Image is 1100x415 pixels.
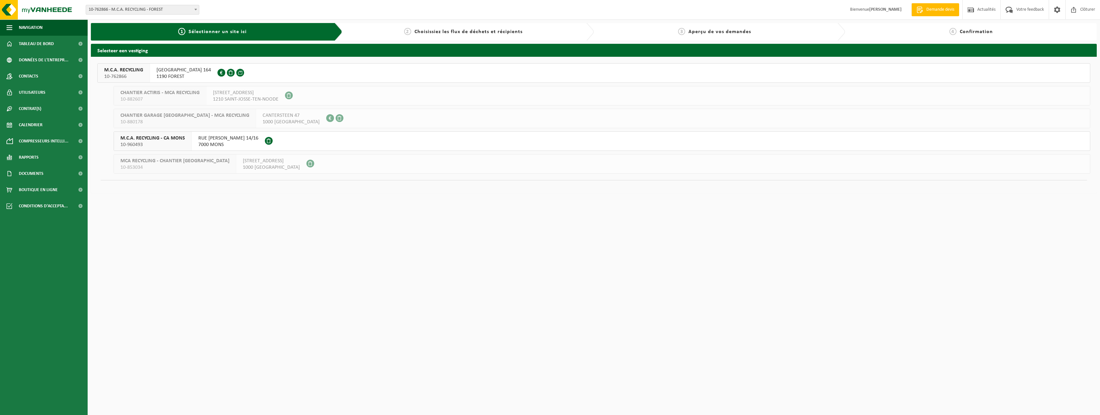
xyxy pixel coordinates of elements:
span: 3 [678,28,685,35]
span: RUE [PERSON_NAME] 14/16 [198,135,258,141]
span: 2 [404,28,411,35]
span: Confirmation [960,29,993,34]
span: 10-762866 [104,73,143,80]
h2: Selecteer een vestiging [91,44,1097,56]
span: Utilisateurs [19,84,45,101]
button: M.C.A. RECYCLING - CA MONS 10-960493 RUE [PERSON_NAME] 14/167000 MONS [114,131,1090,151]
span: Conditions d'accepta... [19,198,68,214]
span: 4 [949,28,957,35]
span: Navigation [19,19,43,36]
span: Contrat(s) [19,101,41,117]
span: CANTERSTEEN 47 [263,112,320,119]
span: 7000 MONS [198,141,258,148]
span: M.C.A. RECYCLING - CA MONS [120,135,185,141]
span: Calendrier [19,117,43,133]
span: 1190 FOREST [156,73,211,80]
strong: [PERSON_NAME] [869,7,902,12]
span: 10-762866 - M.C.A. RECYCLING - FOREST [86,5,199,15]
span: [STREET_ADDRESS] [243,158,300,164]
a: Demande devis [911,3,959,16]
span: Boutique en ligne [19,182,58,198]
span: 10-960493 [120,141,185,148]
span: [GEOGRAPHIC_DATA] 164 [156,67,211,73]
span: 10-882607 [120,96,200,103]
span: Rapports [19,149,39,165]
span: [STREET_ADDRESS] [213,90,278,96]
span: 10-853034 [120,164,229,171]
span: Documents [19,165,43,182]
span: 10-880178 [120,119,249,125]
span: 1 [178,28,185,35]
span: Compresseurs intelli... [19,133,68,149]
span: Sélectionner un site ici [189,29,247,34]
span: M.C.A. RECYCLING [104,67,143,73]
span: 1210 SAINT-JOSSE-TEN-NOODE [213,96,278,103]
span: Données de l'entrepr... [19,52,68,68]
span: Choisissiez les flux de déchets et récipients [414,29,523,34]
span: Aperçu de vos demandes [688,29,751,34]
span: 1000 [GEOGRAPHIC_DATA] [263,119,320,125]
span: MCA RECYCLING - CHANTIER [GEOGRAPHIC_DATA] [120,158,229,164]
span: 1000 [GEOGRAPHIC_DATA] [243,164,300,171]
span: CHANTIER GARAGE [GEOGRAPHIC_DATA] - MCA RECYCLING [120,112,249,119]
span: 10-762866 - M.C.A. RECYCLING - FOREST [86,5,199,14]
span: Tableau de bord [19,36,54,52]
span: Contacts [19,68,38,84]
button: M.C.A. RECYCLING 10-762866 [GEOGRAPHIC_DATA] 1641190 FOREST [97,63,1090,83]
span: CHANTIER ACTIRIS - MCA RECYCLING [120,90,200,96]
span: Demande devis [925,6,956,13]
